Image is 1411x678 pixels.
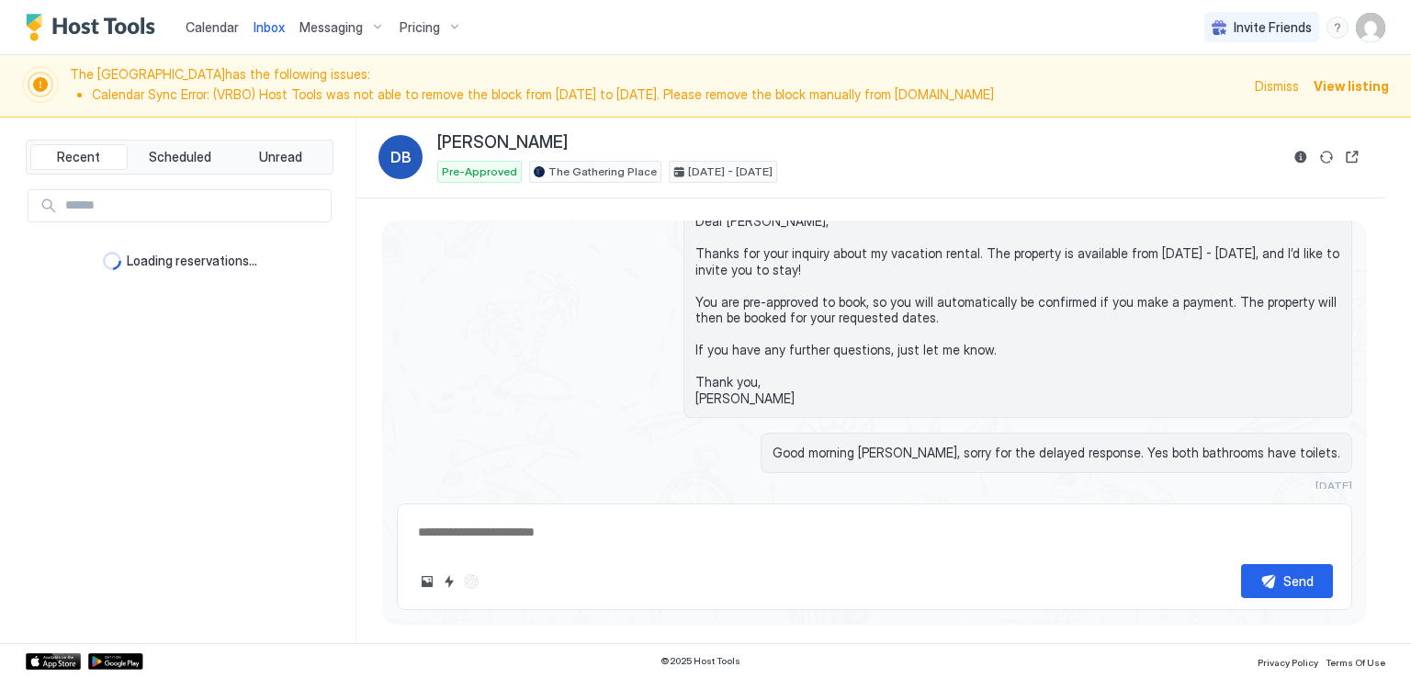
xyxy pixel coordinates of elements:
[58,190,331,221] input: Input Field
[186,17,239,37] a: Calendar
[1255,76,1299,96] div: Dismiss
[1314,76,1389,96] div: View listing
[254,19,285,35] span: Inbox
[92,86,1244,103] li: Calendar Sync Error: (VRBO) Host Tools was not able to remove the block from [DATE] to [DATE]. Pl...
[1341,146,1363,168] button: Open reservation
[254,17,285,37] a: Inbox
[1241,564,1333,598] button: Send
[131,144,229,170] button: Scheduled
[1356,13,1385,42] div: User profile
[442,164,517,180] span: Pre-Approved
[26,653,81,670] a: App Store
[259,149,302,165] span: Unread
[773,445,1340,461] span: Good morning [PERSON_NAME], sorry for the delayed response. Yes both bathrooms have toilets.
[127,253,257,269] span: Loading reservations...
[548,164,657,180] span: The Gathering Place
[26,14,164,41] a: Host Tools Logo
[660,655,740,667] span: © 2025 Host Tools
[1283,571,1314,591] div: Send
[390,146,412,168] span: DB
[88,653,143,670] a: Google Play Store
[70,66,1244,106] span: The [GEOGRAPHIC_DATA] has the following issues:
[400,19,440,36] span: Pricing
[416,571,438,593] button: Upload image
[103,252,121,270] div: loading
[1290,146,1312,168] button: Reservation information
[26,140,333,175] div: tab-group
[231,144,329,170] button: Unread
[149,149,211,165] span: Scheduled
[1258,657,1318,668] span: Privacy Policy
[695,213,1340,406] span: Dear [PERSON_NAME], Thanks for your inquiry about my vacation rental. The property is available f...
[186,19,239,35] span: Calendar
[57,149,100,165] span: Recent
[1326,651,1385,671] a: Terms Of Use
[1234,19,1312,36] span: Invite Friends
[1326,17,1349,39] div: menu
[688,164,773,180] span: [DATE] - [DATE]
[1258,651,1318,671] a: Privacy Policy
[437,132,568,153] span: [PERSON_NAME]
[1315,479,1352,492] span: [DATE]
[438,571,460,593] button: Quick reply
[1315,146,1338,168] button: Sync reservation
[1326,657,1385,668] span: Terms Of Use
[30,144,128,170] button: Recent
[299,19,363,36] span: Messaging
